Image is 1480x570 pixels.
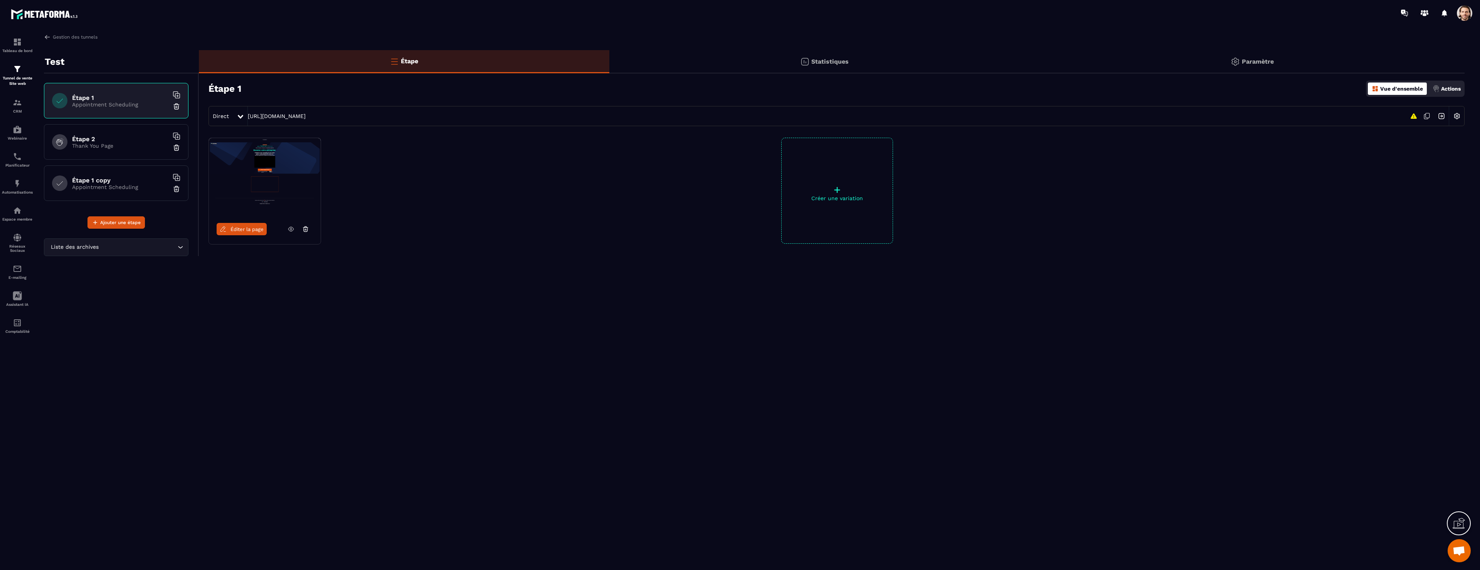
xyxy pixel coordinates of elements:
a: schedulerschedulerPlanificateur [2,146,33,173]
h3: Étape 1 [209,83,241,94]
img: trash [173,144,180,152]
img: stats.20deebd0.svg [800,57,809,66]
img: setting-gr.5f69749f.svg [1231,57,1240,66]
p: Webinaire [2,136,33,140]
img: automations [13,125,22,134]
a: [URL][DOMAIN_NAME] [248,113,306,119]
a: formationformationTableau de bord [2,32,33,59]
div: Open chat [1448,539,1471,562]
img: bars-o.4a397970.svg [390,57,399,66]
img: formation [13,64,22,74]
p: Appointment Scheduling [72,101,168,108]
img: social-network [13,233,22,242]
p: Réseaux Sociaux [2,244,33,253]
p: Thank You Page [72,143,168,149]
a: automationsautomationsWebinaire [2,119,33,146]
h6: Étape 1 [72,94,168,101]
img: actions.d6e523a2.png [1433,85,1440,92]
p: Créer une variation [782,195,893,201]
p: Vue d'ensemble [1380,86,1423,92]
img: logo [11,7,80,21]
a: Éditer la page [217,223,267,235]
img: email [13,264,22,273]
p: Tunnel de vente Site web [2,76,33,86]
p: Paramètre [1242,58,1274,65]
p: Planificateur [2,163,33,167]
a: Assistant IA [2,285,33,312]
img: trash [173,103,180,110]
p: Étape [401,57,418,65]
p: Automatisations [2,190,33,194]
a: accountantaccountantComptabilité [2,312,33,339]
img: trash [173,185,180,193]
p: + [782,184,893,195]
p: Statistiques [811,58,849,65]
img: arrow [44,34,51,40]
img: automations [13,179,22,188]
img: formation [13,37,22,47]
p: Test [45,54,64,69]
p: Comptabilité [2,329,33,334]
p: E-mailing [2,275,33,280]
input: Search for option [100,243,176,251]
img: dashboard-orange.40269519.svg [1372,85,1379,92]
p: Tableau de bord [2,49,33,53]
p: Assistant IA [2,302,33,307]
img: automations [13,206,22,215]
a: formationformationCRM [2,92,33,119]
a: formationformationTunnel de vente Site web [2,59,33,92]
h6: Étape 2 [72,135,168,143]
div: Search for option [44,238,188,256]
img: scheduler [13,152,22,161]
span: Éditer la page [230,226,264,232]
a: Gestion des tunnels [44,34,98,40]
a: automationsautomationsEspace membre [2,200,33,227]
span: Direct [213,113,229,119]
span: Liste des archives [49,243,100,251]
h6: Étape 1 copy [72,177,168,184]
p: CRM [2,109,33,113]
img: arrow-next.bcc2205e.svg [1434,109,1449,123]
img: accountant [13,318,22,327]
p: Appointment Scheduling [72,184,168,190]
img: image [209,138,321,215]
a: emailemailE-mailing [2,258,33,285]
button: Ajouter une étape [87,216,145,229]
p: Actions [1441,86,1461,92]
img: formation [13,98,22,107]
p: Espace membre [2,217,33,221]
a: automationsautomationsAutomatisations [2,173,33,200]
span: Ajouter une étape [100,219,141,226]
img: setting-w.858f3a88.svg [1450,109,1464,123]
a: social-networksocial-networkRéseaux Sociaux [2,227,33,258]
